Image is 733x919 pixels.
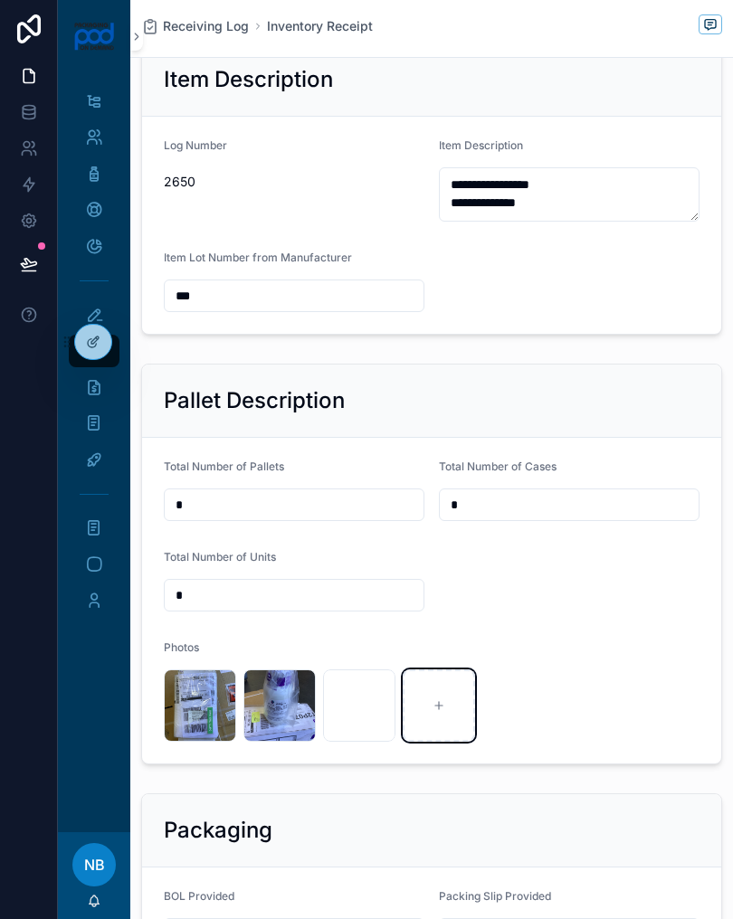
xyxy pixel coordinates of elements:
span: Log Number [164,138,227,152]
h2: Packaging [164,816,272,845]
h2: Pallet Description [164,386,345,415]
span: 2650 [164,173,424,191]
span: Item Lot Number from Manufacturer [164,251,352,264]
span: Packing Slip Provided [439,889,551,903]
span: Total Number of Pallets [164,459,284,473]
div: scrollable content [58,72,130,640]
img: App logo [73,22,116,51]
span: Receiving Log [163,17,249,35]
h2: Item Description [164,65,333,94]
a: Inventory Receipt [267,17,373,35]
span: Photos [164,640,199,654]
span: Item Description [439,138,523,152]
span: Total Number of Units [164,550,276,564]
a: Receiving Log [141,17,249,35]
span: NB [84,854,105,876]
span: BOL Provided [164,889,234,903]
span: Total Number of Cases [439,459,557,473]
